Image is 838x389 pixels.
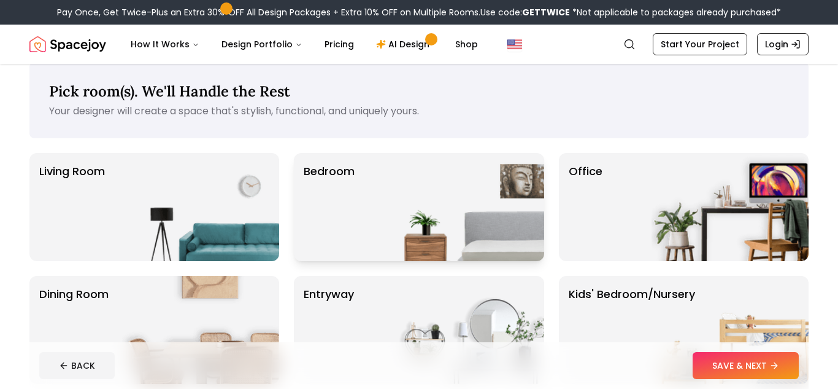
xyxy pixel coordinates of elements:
[39,163,105,251] p: Living Room
[387,276,544,384] img: entryway
[507,37,522,52] img: United States
[652,276,809,384] img: Kids' Bedroom/Nursery
[212,32,312,57] button: Design Portfolio
[304,286,354,374] p: entryway
[757,33,809,55] a: Login
[121,32,488,57] nav: Main
[29,32,106,57] img: Spacejoy Logo
[522,6,570,18] b: GETTWICE
[387,153,544,261] img: Bedroom
[652,153,809,261] img: Office
[122,153,279,261] img: Living Room
[29,32,106,57] a: Spacejoy
[445,32,488,57] a: Shop
[480,6,570,18] span: Use code:
[653,33,747,55] a: Start Your Project
[122,276,279,384] img: Dining Room
[570,6,781,18] span: *Not applicable to packages already purchased*
[39,352,115,379] button: BACK
[693,352,799,379] button: SAVE & NEXT
[121,32,209,57] button: How It Works
[29,25,809,64] nav: Global
[569,286,695,374] p: Kids' Bedroom/Nursery
[366,32,443,57] a: AI Design
[49,104,789,119] p: Your designer will create a space that's stylish, functional, and uniquely yours.
[49,82,290,101] span: Pick room(s). We'll Handle the Rest
[569,163,602,251] p: Office
[315,32,364,57] a: Pricing
[57,6,781,18] div: Pay Once, Get Twice-Plus an Extra 30% OFF All Design Packages + Extra 10% OFF on Multiple Rooms.
[304,163,355,251] p: Bedroom
[39,286,109,374] p: Dining Room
